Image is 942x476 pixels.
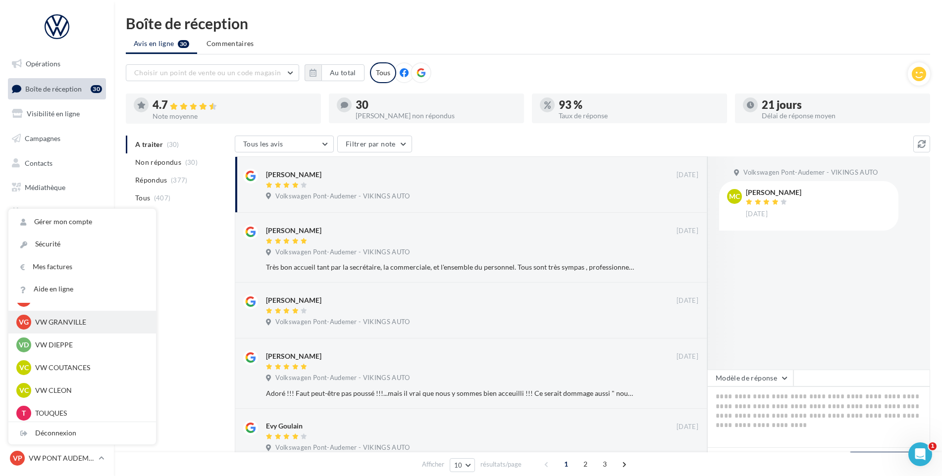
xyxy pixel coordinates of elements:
span: VC [19,385,29,395]
span: [DATE] [677,352,698,361]
p: VW PONT AUDEMER [29,453,95,463]
div: Délai de réponse moyen [762,112,922,119]
span: T [22,408,26,418]
span: Boîte de réception [25,84,82,93]
button: Au total [305,64,365,81]
p: VW CLEON [35,385,144,395]
span: Volkswagen Pont-Audemer - VIKINGS AUTO [275,318,410,327]
div: Tous [370,62,396,83]
iframe: Intercom live chat [908,442,932,466]
div: Très bon accueil tant par la secrétaire, la commerciale, et l'ensemble du personnel. Tous sont tr... [266,262,634,272]
div: Note moyenne [153,113,313,120]
span: Campagnes [25,134,60,143]
span: Calendrier [25,208,58,216]
span: VC [19,363,29,373]
a: VP VW PONT AUDEMER [8,449,106,468]
span: VG [19,317,29,327]
span: 2 [577,456,593,472]
span: Tous [135,193,150,203]
p: TOUQUES [35,408,144,418]
button: Tous les avis [235,136,334,152]
div: 93 % [559,99,719,110]
div: [PERSON_NAME] [266,170,321,180]
div: 21 jours [762,99,922,110]
a: Mes factures [8,256,156,278]
a: PLV et print personnalisable [6,227,108,256]
span: [DATE] [746,210,768,219]
span: Volkswagen Pont-Audemer - VIKINGS AUTO [275,248,410,257]
a: Médiathèque [6,177,108,198]
p: VW DIEPPE [35,340,144,350]
span: [DATE] [677,296,698,305]
a: Campagnes DataOnDemand [6,259,108,288]
div: [PERSON_NAME] [746,189,801,196]
span: (407) [154,194,171,202]
div: Déconnexion [8,422,156,444]
span: (30) [185,158,198,166]
div: Boîte de réception [126,16,930,31]
button: Au total [321,64,365,81]
span: (377) [171,176,188,184]
a: Gérer mon compte [8,211,156,233]
span: 10 [454,461,463,469]
button: Modèle de réponse [707,370,793,386]
div: 30 [356,99,516,110]
p: VW GRANVILLE [35,317,144,327]
span: Volkswagen Pont-Audemer - VIKINGS AUTO [275,443,410,452]
div: 30 [91,85,102,93]
a: Boîte de réception30 [6,78,108,99]
span: [DATE] [677,171,698,180]
a: Contacts [6,153,108,174]
a: Campagnes [6,128,108,149]
div: [PERSON_NAME] [266,351,321,361]
div: [PERSON_NAME] [266,226,321,236]
span: Opérations [26,59,60,68]
button: 10 [450,458,475,472]
span: Volkswagen Pont-Audemer - VIKINGS AUTO [275,192,410,201]
p: VW COUTANCES [35,363,144,373]
span: Visibilité en ligne [27,109,80,118]
span: [DATE] [677,423,698,431]
div: Adoré !!! Faut peut-être pas poussé !!!...mais il vrai que nous y sommes bien acceuilli !!! Ce se... [266,388,634,398]
span: Commentaires [207,39,254,48]
a: Sécurité [8,233,156,255]
div: [PERSON_NAME] [266,295,321,305]
span: 1 [558,456,574,472]
div: 4.7 [153,99,313,111]
button: Choisir un point de vente ou un code magasin [126,64,299,81]
span: 3 [597,456,613,472]
a: Calendrier [6,202,108,223]
span: VP [13,453,22,463]
span: Contacts [25,158,52,167]
span: 1 [929,442,937,450]
span: Non répondus [135,157,181,167]
span: Afficher [422,460,444,469]
span: Médiathèque [25,183,65,191]
a: Aide en ligne [8,278,156,300]
span: VD [19,340,29,350]
span: Volkswagen Pont-Audemer - VIKINGS AUTO [275,374,410,382]
span: Volkswagen Pont-Audemer - VIKINGS AUTO [743,168,878,177]
button: Filtrer par note [337,136,412,152]
div: Evy Goulain [266,421,303,431]
span: Répondus [135,175,167,185]
a: Opérations [6,53,108,74]
a: Visibilité en ligne [6,103,108,124]
span: résultats/page [480,460,522,469]
span: Tous les avis [243,140,283,148]
span: [DATE] [677,227,698,236]
span: Choisir un point de vente ou un code magasin [134,68,281,77]
span: MC [729,191,740,201]
div: [PERSON_NAME] non répondus [356,112,516,119]
div: Taux de réponse [559,112,719,119]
